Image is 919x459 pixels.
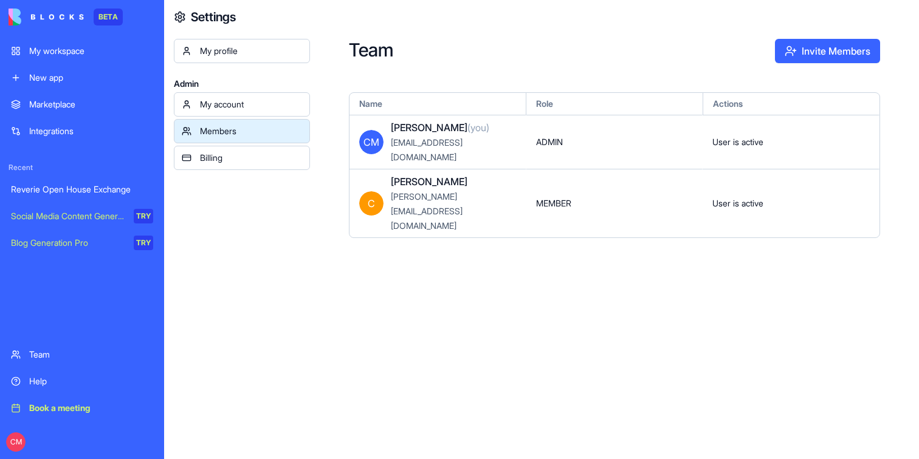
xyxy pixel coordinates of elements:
a: My profile [174,39,310,63]
div: New app [29,72,153,84]
a: Members [174,119,310,143]
a: Billing [174,146,310,170]
div: BETA [94,8,123,25]
div: Integrations [29,125,153,137]
a: New app [4,66,160,90]
div: My profile [200,45,302,57]
span: MEMBER [536,197,571,209]
span: User is active [712,136,763,148]
div: TRY [134,209,153,223]
div: Social Media Content Generator [11,210,125,222]
span: [PERSON_NAME][EMAIL_ADDRESS][DOMAIN_NAME] [391,191,463,231]
a: BETA [9,8,123,25]
a: My workspace [4,39,160,63]
a: Marketplace [4,92,160,117]
a: Blog Generation ProTRY [4,231,160,255]
a: Social Media Content GeneratorTRY [4,204,160,228]
div: Help [29,375,153,387]
div: Actions [703,93,879,115]
div: Team [29,348,153,361]
h2: Team [349,39,775,63]
span: CM [359,130,384,154]
div: Billing [200,152,302,164]
span: ADMIN [536,136,563,148]
div: Members [200,125,302,137]
a: Team [4,342,160,367]
div: My account [200,98,302,110]
a: Reverie Open House Exchange [4,177,160,202]
a: Help [4,369,160,393]
div: Reverie Open House Exchange [11,183,153,195]
button: Invite Members [775,39,880,63]
h4: Settings [191,8,236,25]
div: Blog Generation Pro [11,237,125,249]
span: (you) [467,121,489,134]
span: [PERSON_NAME] [391,174,467,189]
span: [PERSON_NAME] [391,120,489,135]
img: logo [9,8,84,25]
div: Role [526,93,703,115]
span: Admin [174,78,310,90]
a: My account [174,92,310,117]
a: Book a meeting [4,396,160,420]
div: Book a meeting [29,402,153,414]
span: Recent [4,163,160,172]
div: Name [349,93,526,115]
span: C [359,191,384,216]
span: [EMAIL_ADDRESS][DOMAIN_NAME] [391,137,463,162]
a: Integrations [4,119,160,143]
span: User is active [712,197,763,209]
div: Marketplace [29,98,153,110]
div: TRY [134,236,153,250]
span: CM [6,432,26,452]
div: My workspace [29,45,153,57]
